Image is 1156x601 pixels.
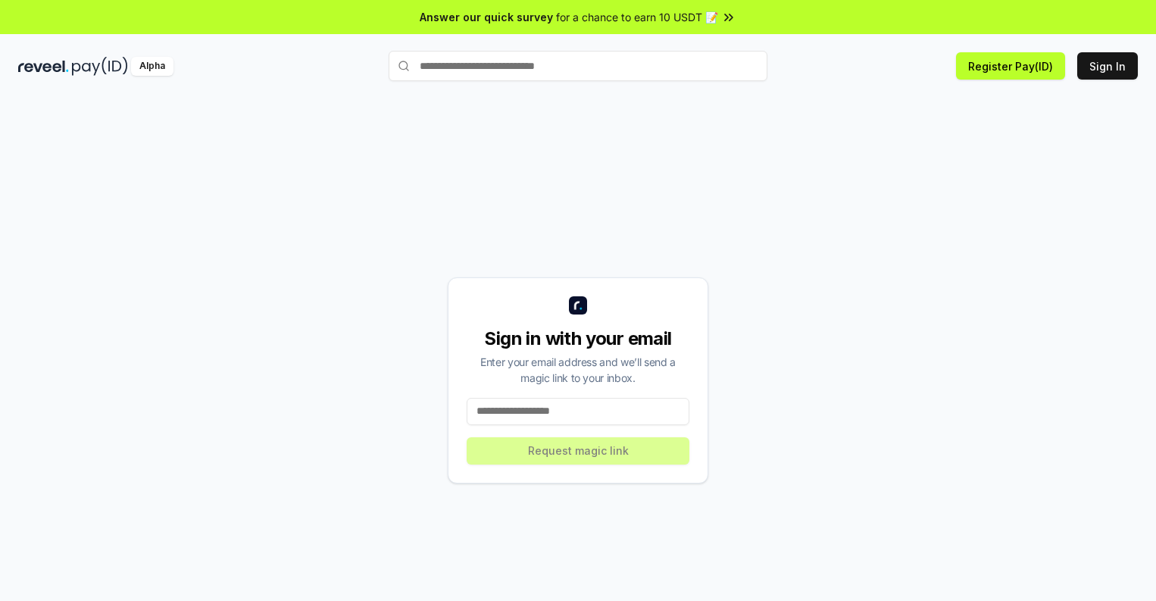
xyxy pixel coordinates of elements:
div: Sign in with your email [467,327,689,351]
img: pay_id [72,57,128,76]
img: reveel_dark [18,57,69,76]
img: logo_small [569,296,587,315]
span: Answer our quick survey [420,9,553,25]
div: Alpha [131,57,173,76]
button: Register Pay(ID) [956,52,1065,80]
div: Enter your email address and we’ll send a magic link to your inbox. [467,354,689,386]
span: for a chance to earn 10 USDT 📝 [556,9,718,25]
button: Sign In [1077,52,1138,80]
